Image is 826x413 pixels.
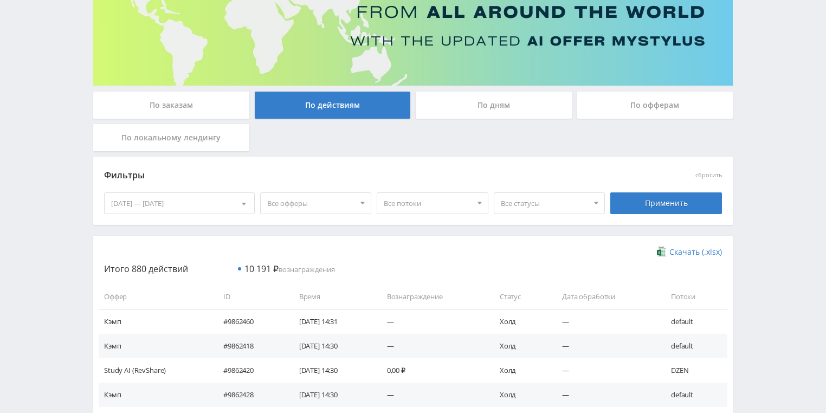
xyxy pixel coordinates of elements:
td: default [660,334,727,358]
td: [DATE] 14:30 [288,383,376,407]
td: Потоки [660,285,727,309]
td: #9862420 [212,358,288,383]
td: Кэмп [99,334,212,358]
td: Дата обработки [551,285,660,309]
span: Все потоки [384,193,472,214]
div: По заказам [93,92,249,119]
td: Холд [489,358,551,383]
td: #9862460 [212,309,288,333]
img: xlsx [657,246,666,257]
td: [DATE] 14:30 [288,358,376,383]
td: ID [212,285,288,309]
td: Холд [489,309,551,333]
div: По дням [416,92,572,119]
td: default [660,383,727,407]
td: Кэмп [99,383,212,407]
div: По офферам [577,92,733,119]
td: Study AI (RevShare) [99,358,212,383]
td: Холд [489,334,551,358]
td: 0,00 ₽ [376,358,489,383]
td: DZEN [660,358,727,383]
td: #9862418 [212,334,288,358]
td: Время [288,285,376,309]
td: — [551,358,660,383]
td: [DATE] 14:30 [288,334,376,358]
span: Все статусы [501,193,589,214]
td: — [551,383,660,407]
button: сбросить [695,172,722,179]
span: Все офферы [267,193,355,214]
span: 10 191 ₽ [244,263,279,275]
td: Оффер [99,285,212,309]
td: default [660,309,727,333]
div: По действиям [255,92,411,119]
td: — [376,334,489,358]
span: Итого 880 действий [104,263,188,275]
td: Кэмп [99,309,212,333]
td: [DATE] 14:31 [288,309,376,333]
div: Фильтры [104,167,566,184]
div: Применить [610,192,722,214]
td: — [376,309,489,333]
td: Вознаграждение [376,285,489,309]
span: Скачать (.xlsx) [669,248,722,256]
div: [DATE] — [DATE] [105,193,254,214]
td: — [551,334,660,358]
span: вознаграждения [244,264,335,274]
td: Статус [489,285,551,309]
a: Скачать (.xlsx) [657,247,722,257]
td: Холд [489,383,551,407]
div: По локальному лендингу [93,124,249,151]
td: — [551,309,660,333]
td: #9862428 [212,383,288,407]
td: — [376,383,489,407]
